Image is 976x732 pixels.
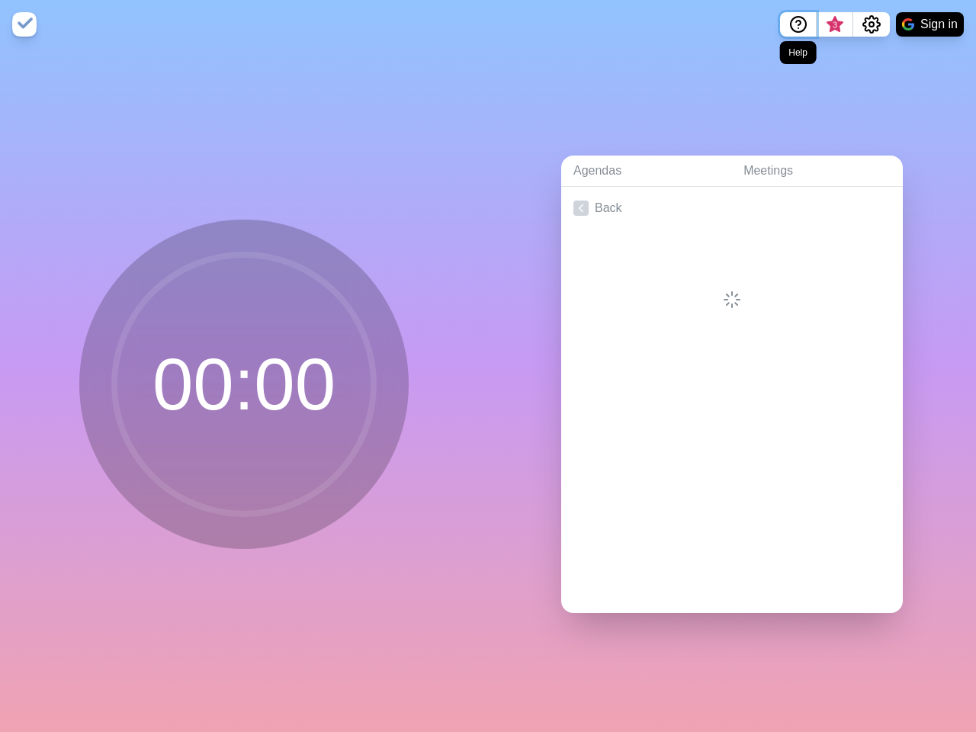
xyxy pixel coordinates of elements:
[896,12,964,37] button: Sign in
[902,18,914,30] img: google logo
[829,19,841,31] span: 3
[780,12,817,37] button: Help
[853,12,890,37] button: Settings
[731,156,903,187] a: Meetings
[561,156,731,187] a: Agendas
[12,12,37,37] img: timeblocks logo
[817,12,853,37] button: What’s new
[561,187,903,230] a: Back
